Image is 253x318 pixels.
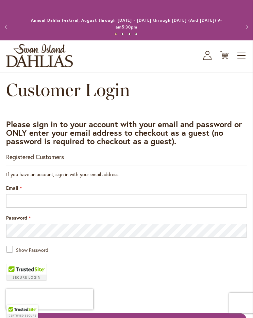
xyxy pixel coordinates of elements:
[6,79,130,100] span: Customer Login
[6,171,247,178] div: If you have an account, sign in with your email address.
[6,185,18,191] span: Email
[6,264,47,281] div: TrustedSite Certified
[6,289,93,310] iframe: reCAPTCHA
[6,214,27,221] span: Password
[31,18,222,30] a: Annual Dahlia Festival, August through [DATE] - [DATE] through [DATE] (And [DATE]) 9-am5:30pm
[239,20,253,34] button: Next
[6,44,73,67] a: store logo
[128,33,131,35] button: 3 of 4
[135,33,137,35] button: 4 of 4
[6,153,64,161] strong: Registered Customers
[115,33,117,35] button: 1 of 4
[121,33,124,35] button: 2 of 4
[6,119,242,147] strong: Please sign in to your account with your email and password or ONLY enter your email address to c...
[5,294,24,313] iframe: Launch Accessibility Center
[16,247,48,253] span: Show Password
